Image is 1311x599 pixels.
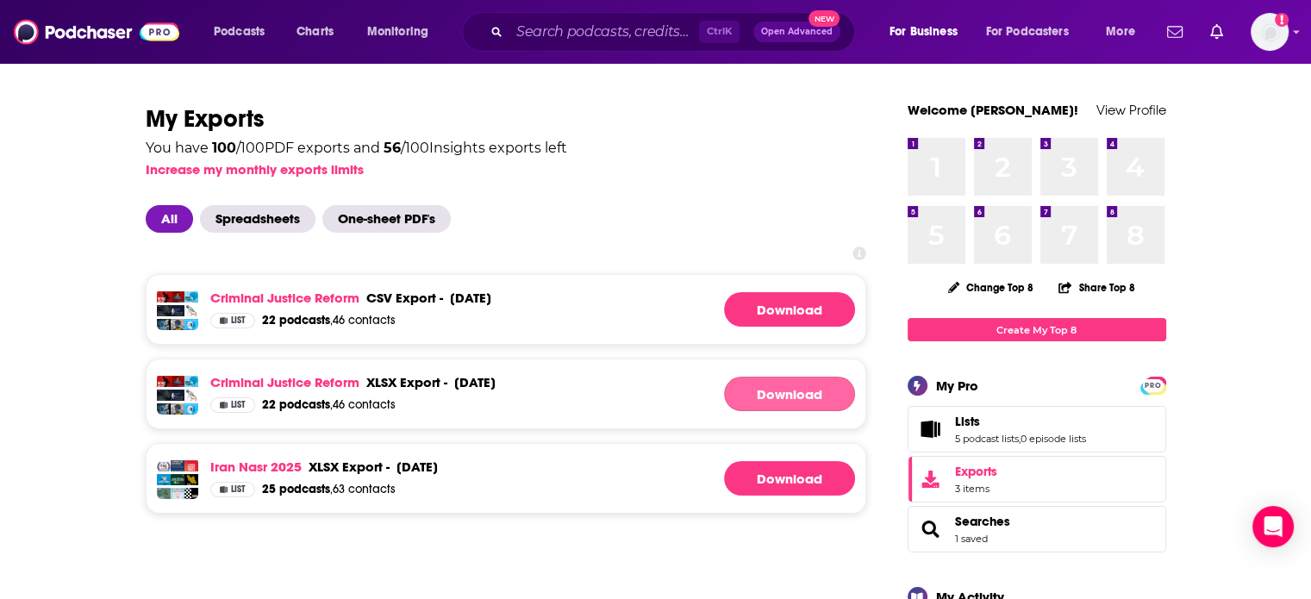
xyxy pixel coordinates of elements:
img: Social Justice & Activism - The Creative Process - Activists, Environmental, Indigenous Groups, A... [184,319,198,333]
div: export - [366,290,443,306]
span: Lists [955,414,980,429]
img: Under the Cortex [184,291,198,305]
img: the JustPod [157,403,171,417]
a: criminal justice reform [210,374,359,390]
button: open menu [1094,18,1157,46]
span: List [231,401,246,409]
img: Your News Now [184,460,198,474]
span: 3 items [955,483,997,495]
div: [DATE] [396,459,438,475]
a: Generating File [724,461,855,496]
div: You have / 100 PDF exports and / 100 Insights exports left [146,141,567,155]
button: open menu [202,18,287,46]
span: , [1019,433,1021,445]
img: Under the Cortex [184,376,198,390]
span: List [231,316,246,325]
img: Throughline [157,305,171,319]
span: Ctrl K [699,21,740,43]
span: More [1106,20,1135,44]
div: [DATE] [450,290,491,306]
a: 1 saved [955,533,988,545]
span: One-sheet PDF's [322,205,451,233]
a: criminal justice reform [210,290,359,306]
img: the JustPod [157,319,171,333]
img: Indisputable with Dr. Rashad Richey [171,291,184,305]
img: Iran Uncovered [184,474,198,488]
img: Ear Hustle [171,319,184,333]
span: 25 podcasts [262,482,330,496]
a: Create My Top 8 [908,318,1166,341]
span: 22 podcasts [262,397,330,412]
button: Change Top 8 [938,277,1045,298]
button: open menu [975,18,1094,46]
span: csv [366,290,392,306]
span: Monitoring [367,20,428,44]
span: xlsx [309,459,339,475]
a: 5 podcast lists [955,433,1019,445]
span: Exports [955,464,997,479]
img: Senses Working Overtime with David Cross [171,488,184,502]
img: Ear Hustle [171,403,184,417]
a: Searches [955,514,1010,529]
a: PRO [1143,378,1164,391]
span: Charts [297,20,334,44]
img: News Beat [157,376,171,390]
img: Beyond the Conviction [171,390,184,403]
span: For Podcasters [986,20,1069,44]
span: Searches [908,506,1166,552]
span: Spreadsheets [200,205,315,233]
span: xlsx [366,374,396,390]
div: My Pro [936,377,978,394]
button: All [146,205,200,233]
span: Lists [908,406,1166,452]
a: Charts [285,18,344,46]
button: One-sheet PDF's [322,205,458,233]
span: Podcasts [214,20,265,44]
span: Open Advanced [761,28,833,36]
button: open menu [355,18,451,46]
img: Iran Chat: An Interview Series from the American Iranian Council [157,460,171,474]
div: [DATE] [454,374,496,390]
button: Open AdvancedNew [753,22,840,42]
span: PRO [1143,379,1164,392]
a: Iran Nasr 2025 [210,459,302,475]
a: 22 podcasts,46 contacts [262,313,396,328]
img: Beyond the Conviction [171,305,184,319]
a: View Profile [1096,102,1166,118]
button: Increase my monthly exports limits [146,161,364,178]
a: 22 podcasts,46 contacts [262,397,396,413]
a: Generating File [724,292,855,327]
a: Generating File [724,377,855,411]
button: Show profile menu [1251,13,1289,51]
a: Searches [914,517,948,541]
div: export - [366,374,447,390]
a: 0 episode lists [1021,433,1086,445]
img: News Beat [157,291,171,305]
img: User Profile [1251,13,1289,51]
button: Share Top 8 [1058,271,1135,304]
a: Show notifications dropdown [1203,17,1230,47]
div: export - [309,459,390,475]
span: 56 [384,140,401,156]
a: Show notifications dropdown [1160,17,1189,47]
svg: Add a profile image [1275,13,1289,27]
img: Iran's Gambit [184,488,198,502]
img: From Chains to Change [184,305,198,319]
img: Global Security Briefing [157,488,171,502]
img: The Jason Jones Show [157,474,171,488]
img: Indisputable with Dr. Rashad Richey [171,376,184,390]
a: Lists [914,417,948,441]
img: Throughline [157,390,171,403]
span: Exports [914,467,948,491]
h1: My Exports [146,103,866,134]
span: For Business [890,20,958,44]
img: Nerd Factory Iran [171,474,184,488]
img: Podchaser - Follow, Share and Rate Podcasts [14,16,179,48]
span: New [808,10,840,27]
a: Exports [908,456,1166,502]
img: Social Justice & Activism - The Creative Process - Activists, Environmental, Indigenous Groups, A... [184,403,198,417]
span: 22 podcasts [262,313,330,328]
span: Logged in as juliahaav [1251,13,1289,51]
